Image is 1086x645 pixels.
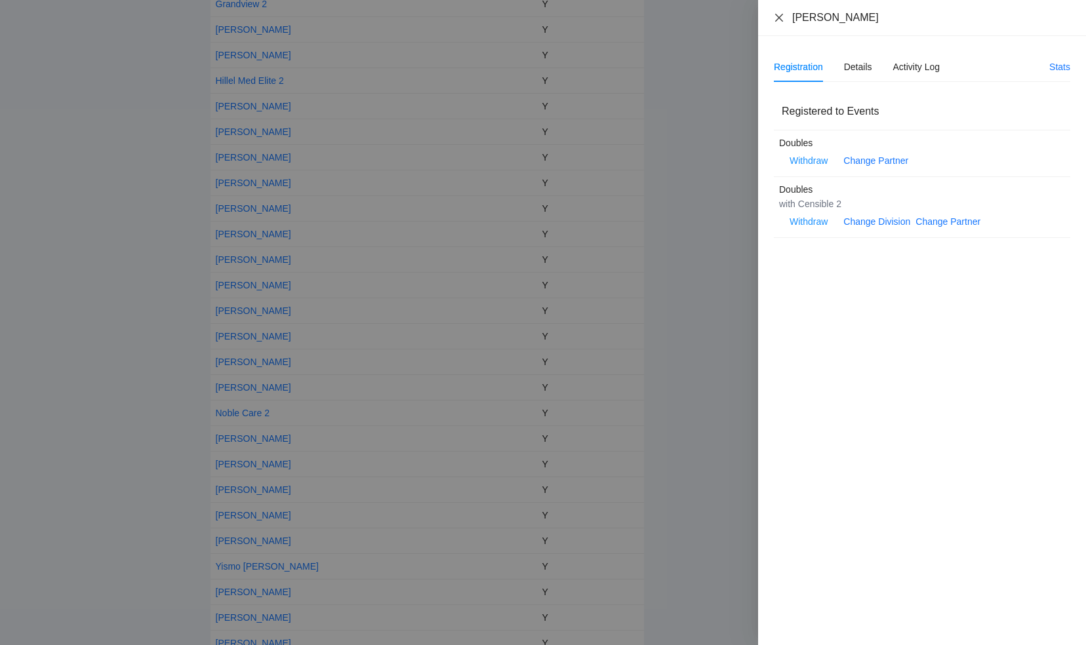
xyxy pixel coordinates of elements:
[779,136,1051,150] div: Doubles
[774,60,823,74] div: Registration
[774,12,784,24] button: Close
[790,214,828,229] span: Withdraw
[843,155,908,166] a: Change Partner
[792,10,879,25] div: [PERSON_NAME]
[893,60,940,74] div: Activity Log
[779,150,838,171] button: Withdraw
[843,216,910,227] a: Change Division
[782,92,1062,130] div: Registered to Events
[915,216,980,227] a: Change Partner
[1049,62,1070,72] a: Stats
[779,197,1051,211] div: with Censible 2
[844,60,872,74] div: Details
[790,153,828,168] span: Withdraw
[774,12,784,23] span: close
[779,182,1051,197] div: Doubles
[779,211,838,232] button: Withdraw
